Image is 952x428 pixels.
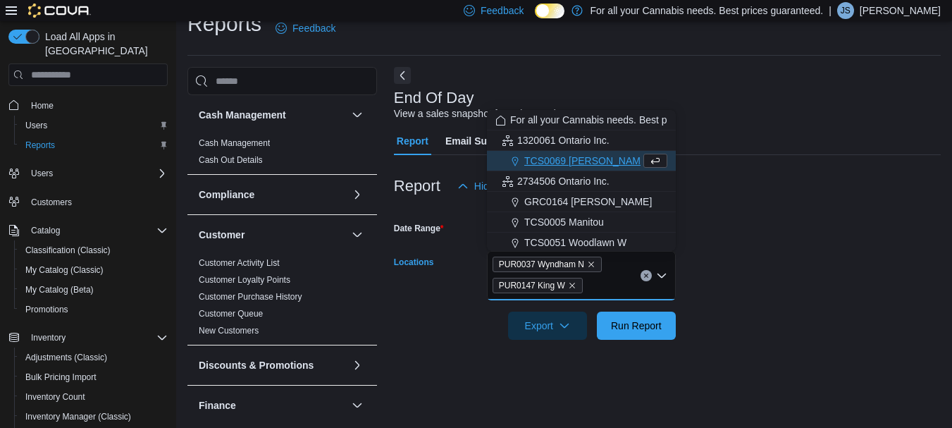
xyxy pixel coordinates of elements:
span: My Catalog (Classic) [25,264,104,276]
div: Choose from the following options [487,110,676,396]
button: Compliance [199,188,346,202]
a: Classification (Classic) [20,242,116,259]
h3: Report [394,178,440,195]
a: Bulk Pricing Import [20,369,102,386]
span: Feedback [481,4,524,18]
span: Classification (Classic) [25,245,111,256]
button: Users [25,165,58,182]
button: Users [3,164,173,183]
button: Inventory Count [14,387,173,407]
span: Cash Management [199,137,270,149]
button: Adjustments (Classic) [14,348,173,367]
button: Customers [3,192,173,212]
span: Inventory Count [20,389,168,405]
span: 2734506 Ontario Inc. [517,174,610,188]
a: New Customers [199,326,259,336]
a: Feedback [270,14,341,42]
span: Load All Apps in [GEOGRAPHIC_DATA] [39,30,168,58]
div: Jay Stewart [837,2,854,19]
button: My Catalog (Classic) [14,260,173,280]
button: Cash Management [349,106,366,123]
button: Users [14,116,173,135]
button: Reports [14,135,173,155]
a: Customer Loyalty Points [199,275,290,285]
button: Next [394,67,411,84]
button: Bulk Pricing Import [14,367,173,387]
span: Bulk Pricing Import [20,369,168,386]
span: Run Report [611,319,662,333]
span: Customers [31,197,72,208]
span: Customer Loyalty Points [199,274,290,286]
button: Finance [349,397,366,414]
p: For all your Cannabis needs. Best prices guaranteed. [590,2,823,19]
div: View a sales snapshot for a date or date range. [394,106,600,121]
span: Adjustments (Classic) [20,349,168,366]
span: Adjustments (Classic) [25,352,107,363]
span: TCS0069 [PERSON_NAME] [524,154,650,168]
h3: Finance [199,398,236,412]
a: Cash Management [199,138,270,148]
button: TCS0005 Manitou [487,212,676,233]
button: Home [3,94,173,115]
span: 1320061 Ontario Inc. [517,133,610,147]
button: Promotions [14,300,173,319]
a: Inventory Manager (Classic) [20,408,137,425]
label: Locations [394,257,434,268]
span: Customer Activity List [199,257,280,269]
span: JS [841,2,851,19]
span: Catalog [31,225,60,236]
span: Hide Parameters [474,179,548,193]
span: Customer Queue [199,308,263,319]
span: Catalog [25,222,168,239]
button: Compliance [349,186,366,203]
button: Hide Parameters [452,172,554,200]
span: TCS0051 Woodlawn W [524,236,626,250]
span: Report [397,127,428,155]
button: Discounts & Promotions [199,358,346,372]
span: Feedback [292,21,335,35]
button: Run Report [597,312,676,340]
span: Export [517,312,579,340]
span: Inventory [25,329,168,346]
a: My Catalog (Beta) [20,281,99,298]
h1: Reports [187,10,261,38]
a: Customer Purchase History [199,292,302,302]
button: For all your Cannabis needs. Best prices guaranteed. [487,110,676,130]
button: Remove PUR0037 Wyndham N from selection in this group [587,260,595,269]
span: Customer Purchase History [199,291,302,302]
h3: Cash Management [199,108,286,122]
button: Inventory [3,328,173,348]
span: Customers [25,193,168,211]
a: Customer Queue [199,309,263,319]
h3: Customer [199,228,245,242]
span: TCS0005 Manitou [524,215,604,229]
span: GRC0164 [PERSON_NAME] [524,195,652,209]
button: Export [508,312,587,340]
span: Email Subscription [445,127,535,155]
h3: End Of Day [394,90,474,106]
button: Classification (Classic) [14,240,173,260]
button: 2734506 Ontario Inc. [487,171,676,192]
div: Cash Management [187,135,377,174]
p: [PERSON_NAME] [860,2,941,19]
button: Clear input [641,270,652,281]
button: TCS0051 Woodlawn W [487,233,676,253]
a: Home [25,97,59,114]
button: Discounts & Promotions [349,357,366,374]
span: Classification (Classic) [20,242,168,259]
button: Inventory [25,329,71,346]
span: PUR0147 King W [499,279,565,293]
span: Reports [20,137,168,154]
input: Dark Mode [535,4,564,18]
span: Dark Mode [535,18,536,19]
p: | [829,2,832,19]
a: Promotions [20,301,74,318]
h3: Discounts & Promotions [199,358,314,372]
div: Customer [187,255,377,345]
span: Users [31,168,53,179]
button: Finance [199,398,346,412]
a: Customers [25,194,78,211]
span: For all your Cannabis needs. Best prices guaranteed. [510,113,743,127]
span: PUR0147 King W [493,278,583,293]
button: Cash Management [199,108,346,122]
